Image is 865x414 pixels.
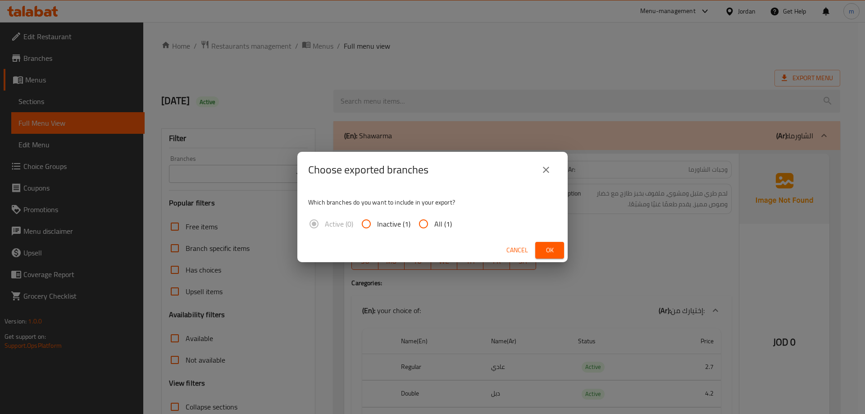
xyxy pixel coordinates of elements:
span: Cancel [506,245,528,256]
span: Active (0) [325,218,353,229]
button: close [535,159,557,181]
span: All (1) [434,218,452,229]
h2: Choose exported branches [308,163,428,177]
button: Ok [535,242,564,259]
button: Cancel [503,242,532,259]
p: Which branches do you want to include in your export? [308,198,557,207]
span: Inactive (1) [377,218,410,229]
span: Ok [542,245,557,256]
